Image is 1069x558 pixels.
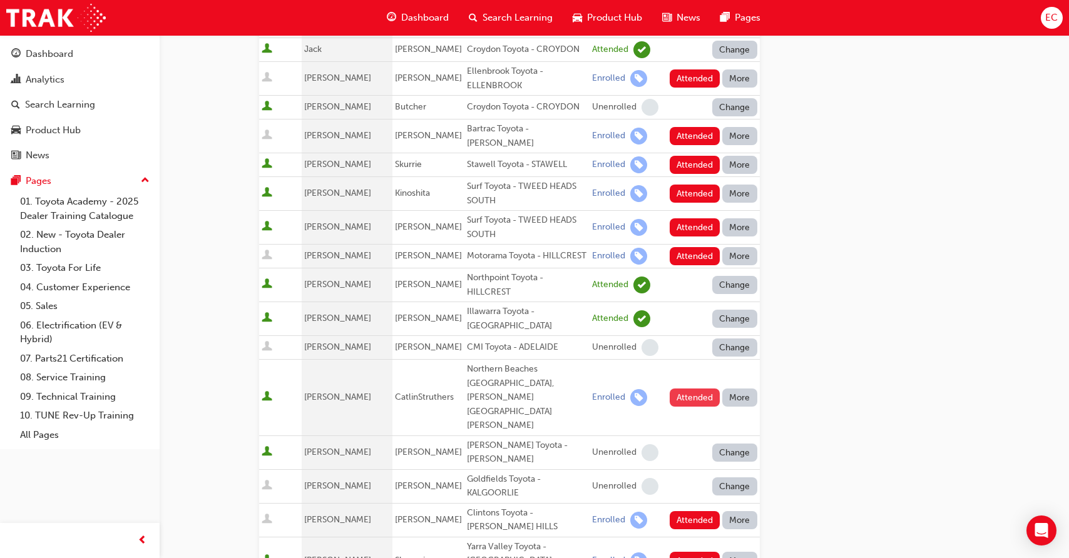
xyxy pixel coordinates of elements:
span: learningRecordVerb_NONE-icon [642,478,658,495]
span: learningRecordVerb_NONE-icon [642,339,658,356]
div: Unenrolled [592,447,637,459]
button: Change [712,276,757,294]
span: [PERSON_NAME] [395,279,462,290]
img: Trak [6,4,106,32]
span: [PERSON_NAME] [304,447,371,457]
span: up-icon [141,173,150,189]
span: [PERSON_NAME] [304,514,371,525]
span: pages-icon [11,176,21,187]
div: Goldfields Toyota - KALGOORLIE [467,472,587,500]
a: news-iconNews [652,5,710,31]
button: Attended [670,511,720,529]
span: User is inactive [262,341,272,353]
span: User is inactive [262,72,272,84]
span: [PERSON_NAME] [304,313,371,323]
span: [PERSON_NAME] [395,447,462,457]
div: Enrolled [592,73,625,84]
a: search-iconSearch Learning [459,5,563,31]
div: Croydon Toyota - CROYDON [467,100,587,114]
div: Croydon Toyota - CROYDON [467,43,587,57]
div: Enrolled [592,250,625,262]
span: guage-icon [387,10,396,26]
span: Dashboard [401,11,449,25]
div: Motorama Toyota - HILLCREST [467,249,587,263]
div: Search Learning [25,98,95,112]
span: learningRecordVerb_ENROLL-icon [630,512,647,529]
div: Enrolled [592,514,625,526]
div: Ellenbrook Toyota - ELLENBROOK [467,64,587,93]
a: 01. Toyota Academy - 2025 Dealer Training Catalogue [15,192,155,225]
span: User is active [262,43,272,56]
span: [PERSON_NAME] [304,279,371,290]
span: User is active [262,101,272,113]
span: [PERSON_NAME] [395,221,462,232]
span: Skurrie [395,159,422,170]
a: 06. Electrification (EV & Hybrid) [15,316,155,349]
span: User is active [262,391,272,403]
span: learningRecordVerb_ENROLL-icon [630,248,647,265]
span: Kinoshita [395,188,430,198]
span: [PERSON_NAME] [395,514,462,525]
div: Enrolled [592,392,625,403]
span: [PERSON_NAME] [304,188,371,198]
div: Open Intercom Messenger [1026,515,1056,545]
span: [PERSON_NAME] [304,342,371,352]
a: News [5,144,155,167]
button: Change [712,477,757,495]
span: [PERSON_NAME] [304,73,371,83]
span: News [677,11,700,25]
span: Product Hub [587,11,642,25]
span: [PERSON_NAME] [304,392,371,402]
div: News [26,148,49,163]
button: More [722,69,757,88]
span: [PERSON_NAME] [304,221,371,232]
a: car-iconProduct Hub [563,5,652,31]
span: learningRecordVerb_NONE-icon [642,444,658,461]
div: Attended [592,44,628,56]
span: learningRecordVerb_ENROLL-icon [630,219,647,236]
div: Bartrac Toyota - [PERSON_NAME] [467,122,587,150]
button: Attended [670,247,720,265]
div: Unenrolled [592,101,637,113]
div: Analytics [26,73,64,87]
a: Dashboard [5,43,155,66]
button: Attended [670,156,720,174]
span: learningRecordVerb_ENROLL-icon [630,156,647,173]
a: pages-iconPages [710,5,770,31]
span: learningRecordVerb_NONE-icon [642,99,658,116]
span: User is inactive [262,250,272,262]
span: guage-icon [11,49,21,60]
button: More [722,156,757,174]
a: 05. Sales [15,297,155,316]
button: More [722,511,757,529]
a: Search Learning [5,93,155,116]
button: Change [712,444,757,462]
div: Attended [592,279,628,291]
a: 09. Technical Training [15,387,155,407]
div: Surf Toyota - TWEED HEADS SOUTH [467,213,587,241]
span: [PERSON_NAME] [395,480,462,491]
button: More [722,127,757,145]
button: More [722,185,757,203]
div: Enrolled [592,188,625,200]
span: learningRecordVerb_ENROLL-icon [630,70,647,87]
span: EC [1045,11,1058,25]
span: news-icon [11,150,21,161]
a: 03. Toyota For Life [15,258,155,278]
div: Clintons Toyota - [PERSON_NAME] HILLS [467,506,587,534]
span: [PERSON_NAME] [395,130,462,141]
span: learningRecordVerb_ENROLL-icon [630,128,647,145]
span: Butcher [395,101,426,112]
div: Unenrolled [592,342,637,353]
span: learningRecordVerb_ENROLL-icon [630,389,647,406]
span: search-icon [469,10,478,26]
span: User is inactive [262,480,272,492]
div: Unenrolled [592,480,637,492]
button: Attended [670,69,720,88]
span: User is active [262,278,272,291]
span: [PERSON_NAME] [304,480,371,491]
div: Enrolled [592,130,625,142]
span: [PERSON_NAME] [395,250,462,261]
span: [PERSON_NAME] [304,159,371,170]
